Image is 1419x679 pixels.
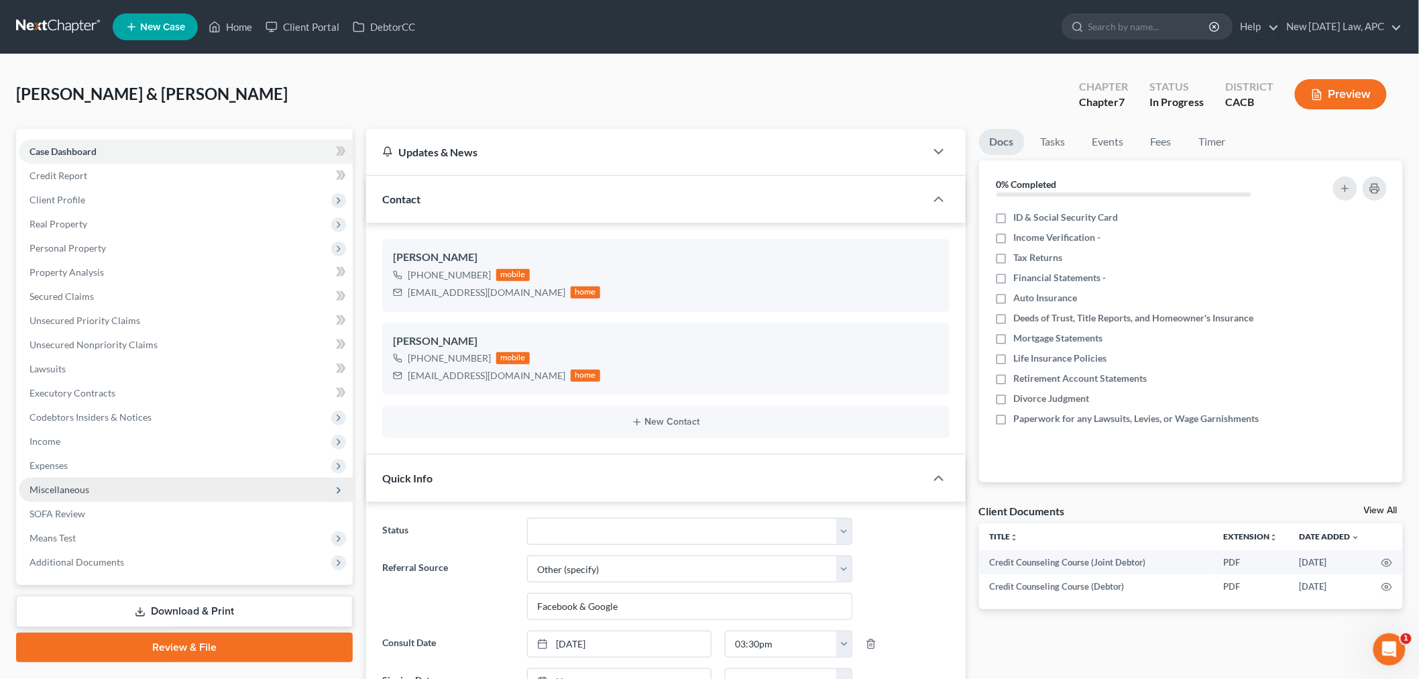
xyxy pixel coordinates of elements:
button: Preview [1295,79,1387,109]
span: Case Dashboard [30,146,97,157]
div: [PERSON_NAME] [393,250,939,266]
span: Credit Report [30,170,87,181]
span: Retirement Account Statements [1014,372,1147,385]
iframe: Intercom live chat [1373,633,1406,666]
span: Codebtors Insiders & Notices [30,411,152,423]
a: Review & File [16,633,353,662]
span: Lawsuits [30,363,66,374]
span: Quick Info [382,472,433,484]
span: Real Property [30,218,87,229]
a: View All [1364,506,1398,515]
span: Client Profile [30,194,85,205]
span: Income [30,435,60,447]
div: [PHONE_NUMBER] [408,352,491,365]
div: Updates & News [382,145,909,159]
a: Extensionunfold_more [1224,531,1278,541]
a: Unsecured Priority Claims [19,309,353,333]
span: Executory Contracts [30,387,115,399]
div: home [571,370,600,382]
span: ID & Social Security Card [1014,211,1119,224]
span: Paperwork for any Lawsuits, Levies, or Wage Garnishments [1014,412,1259,425]
i: unfold_more [1270,533,1278,541]
a: Timer [1188,129,1237,155]
span: Auto Insurance [1014,291,1078,305]
span: SOFA Review [30,508,85,519]
a: Lawsuits [19,357,353,381]
span: Additional Documents [30,556,124,568]
a: Titleunfold_more [990,531,1019,541]
div: mobile [496,269,530,281]
div: Client Documents [979,504,1065,518]
td: [DATE] [1289,550,1371,574]
a: SOFA Review [19,502,353,526]
div: CACB [1225,95,1273,110]
a: Case Dashboard [19,140,353,164]
a: Secured Claims [19,284,353,309]
span: Mortgage Statements [1014,331,1103,345]
span: Life Insurance Policies [1014,352,1107,365]
a: Download & Print [16,596,353,627]
input: Other Referral Source [528,594,852,619]
div: home [571,286,600,299]
span: Property Analysis [30,266,104,278]
td: [DATE] [1289,574,1371,598]
label: Status [376,518,520,545]
a: Events [1082,129,1135,155]
span: 1 [1401,633,1412,644]
i: unfold_more [1011,533,1019,541]
div: Chapter [1079,79,1128,95]
label: Consult Date [376,631,520,658]
a: [DATE] [528,631,711,657]
div: In Progress [1149,95,1204,110]
a: Property Analysis [19,260,353,284]
span: Deeds of Trust, Title Reports, and Homeowner's Insurance [1014,311,1254,325]
div: [EMAIL_ADDRESS][DOMAIN_NAME] [408,286,565,299]
span: Income Verification - [1014,231,1101,244]
div: District [1225,79,1273,95]
span: [PERSON_NAME] & [PERSON_NAME] [16,84,288,103]
span: Personal Property [30,242,106,254]
div: Status [1149,79,1204,95]
a: Docs [979,129,1025,155]
a: Fees [1140,129,1183,155]
span: 7 [1119,95,1125,108]
span: Secured Claims [30,291,94,302]
td: Credit Counseling Course (Joint Debtor) [979,550,1214,574]
span: Contact [382,193,420,205]
span: Means Test [30,532,76,543]
a: Credit Report [19,164,353,188]
a: DebtorCC [346,15,422,39]
div: [EMAIL_ADDRESS][DOMAIN_NAME] [408,369,565,382]
i: expand_more [1352,533,1360,541]
td: Credit Counseling Course (Debtor) [979,574,1214,598]
span: New Case [140,22,185,32]
a: Client Portal [259,15,346,39]
span: Unsecured Nonpriority Claims [30,339,158,350]
strong: 0% Completed [997,178,1057,190]
td: PDF [1213,574,1289,598]
span: Unsecured Priority Claims [30,315,140,326]
a: Home [202,15,259,39]
span: Tax Returns [1014,251,1063,264]
label: Referral Source [376,556,520,620]
a: New [DATE] Law, APC [1280,15,1402,39]
div: Chapter [1079,95,1128,110]
div: [PHONE_NUMBER] [408,268,491,282]
a: Executory Contracts [19,381,353,405]
span: Divorce Judgment [1014,392,1090,405]
input: -- : -- [726,631,837,657]
span: Financial Statements - [1014,271,1106,284]
a: Help [1234,15,1279,39]
td: PDF [1213,550,1289,574]
button: New Contact [393,417,939,427]
a: Date Added expand_more [1300,531,1360,541]
input: Search by name... [1088,14,1211,39]
a: Tasks [1030,129,1076,155]
span: Expenses [30,460,68,471]
span: Miscellaneous [30,484,89,495]
a: Unsecured Nonpriority Claims [19,333,353,357]
div: [PERSON_NAME] [393,333,939,350]
div: mobile [496,352,530,364]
